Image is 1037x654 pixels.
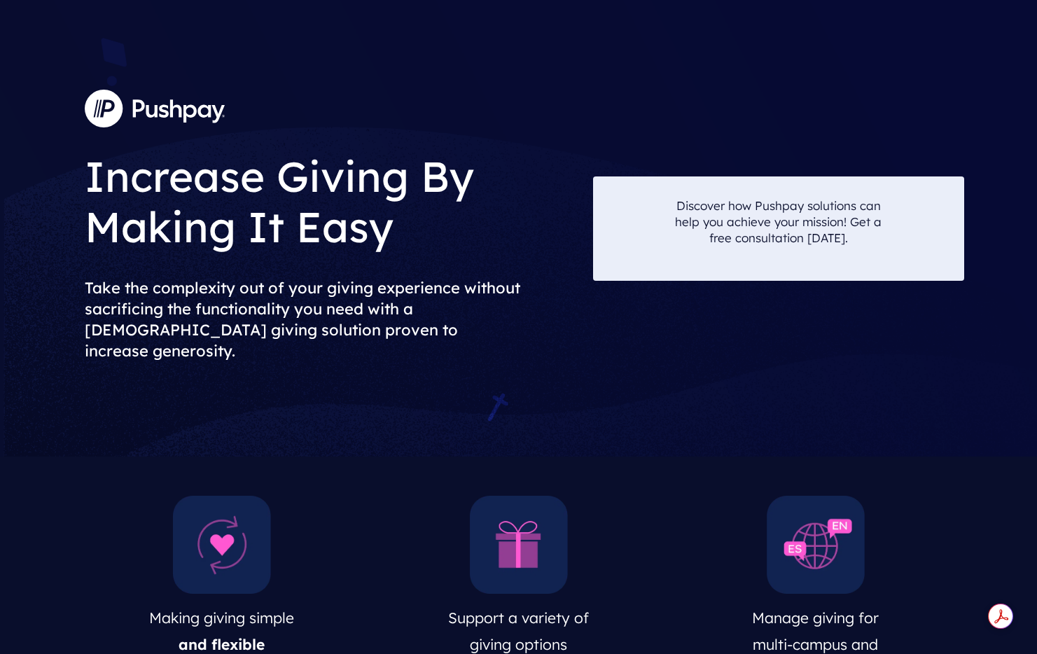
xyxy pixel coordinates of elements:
span: Making giving simple [149,608,294,627]
h2: Take the complexity out of your giving experience without sacrificing the functionality you need ... [85,266,582,373]
span: Support a variety of [448,608,589,627]
h1: Increase Giving By Making It Easy [85,140,582,256]
span: giving options [470,635,567,653]
p: Discover how Pushpay solutions can help you achieve your mission! Get a free consultation [DATE]. [675,197,882,246]
span: and flexible [179,635,265,653]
